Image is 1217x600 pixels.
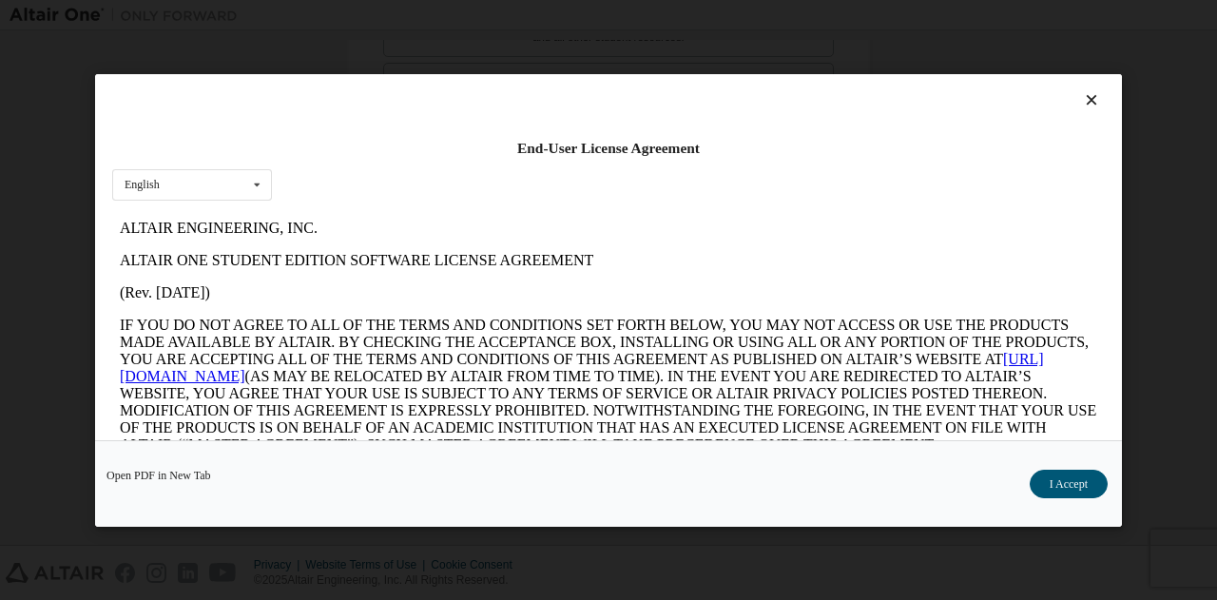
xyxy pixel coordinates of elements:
div: English [125,179,160,190]
p: (Rev. [DATE]) [8,72,985,89]
div: End-User License Agreement [112,139,1105,158]
p: ALTAIR ONE STUDENT EDITION SOFTWARE LICENSE AGREEMENT [8,40,985,57]
p: ALTAIR ENGINEERING, INC. [8,8,985,25]
button: I Accept [1030,469,1108,497]
a: [URL][DOMAIN_NAME] [8,139,932,172]
p: IF YOU DO NOT AGREE TO ALL OF THE TERMS AND CONDITIONS SET FORTH BELOW, YOU MAY NOT ACCESS OR USE... [8,105,985,242]
p: This Altair One Student Edition Software License Agreement (“Agreement”) is between Altair Engine... [8,257,985,325]
a: Open PDF in New Tab [106,469,211,480]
